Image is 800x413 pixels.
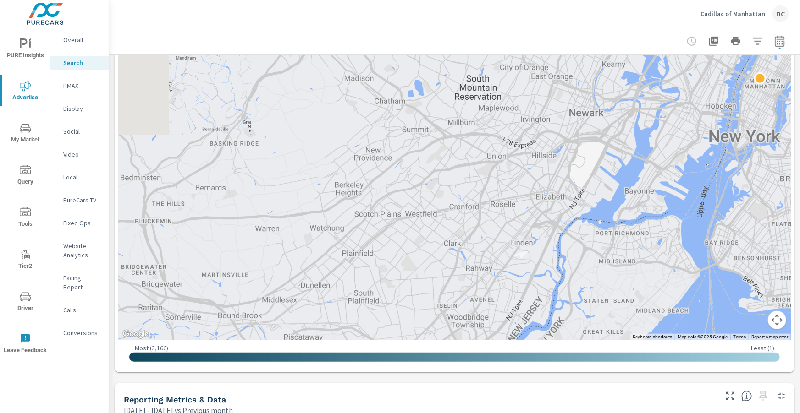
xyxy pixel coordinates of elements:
div: Fixed Ops [50,216,109,230]
a: Report a map error [751,334,788,339]
p: Video [63,150,101,159]
img: Google [121,328,151,340]
p: Cadillac of Manhattan [701,10,765,18]
div: Conversions [50,326,109,340]
button: Apply Filters [749,32,767,50]
span: Tier2 [3,249,47,272]
button: Minimize Widget [774,389,789,403]
p: Fixed Ops [63,218,101,228]
span: Understand Search data over time and see how metrics compare to each other. [741,391,752,402]
span: Query [3,165,47,187]
p: PMAX [63,81,101,90]
span: Advertise [3,81,47,103]
div: Local [50,170,109,184]
p: Search [63,58,101,67]
a: Terms (opens in new tab) [733,334,746,339]
span: Driver [3,291,47,314]
div: Search [50,56,109,70]
span: Tools [3,207,47,229]
span: PURE Insights [3,38,47,61]
div: nav menu [0,27,50,364]
button: Make Fullscreen [723,389,738,403]
div: DC [772,5,789,22]
button: Select Date Range [771,32,789,50]
span: My Market [3,123,47,145]
span: Select a preset date range to save this widget [756,389,771,403]
button: Print Report [727,32,745,50]
div: Overall [50,33,109,47]
div: Display [50,102,109,115]
p: Website Analytics [63,241,101,260]
p: Social [63,127,101,136]
div: PureCars TV [50,193,109,207]
p: Least ( 1 ) [751,344,774,352]
span: Map data ©2025 Google [678,334,728,339]
p: PureCars TV [63,196,101,205]
p: Pacing Report [63,273,101,292]
button: Keyboard shortcuts [633,334,672,340]
div: Pacing Report [50,271,109,294]
div: Social [50,125,109,138]
h5: Reporting Metrics & Data [124,395,226,404]
div: PMAX [50,79,109,92]
p: Most ( 3,166 ) [135,344,168,352]
p: Conversions [63,328,101,337]
span: Leave Feedback [3,333,47,356]
p: Overall [63,35,101,44]
div: Calls [50,303,109,317]
a: Open this area in Google Maps (opens a new window) [121,328,151,340]
p: Local [63,173,101,182]
p: Display [63,104,101,113]
div: Video [50,147,109,161]
button: "Export Report to PDF" [705,32,723,50]
p: Calls [63,305,101,315]
button: Map camera controls [768,311,786,329]
div: Website Analytics [50,239,109,262]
